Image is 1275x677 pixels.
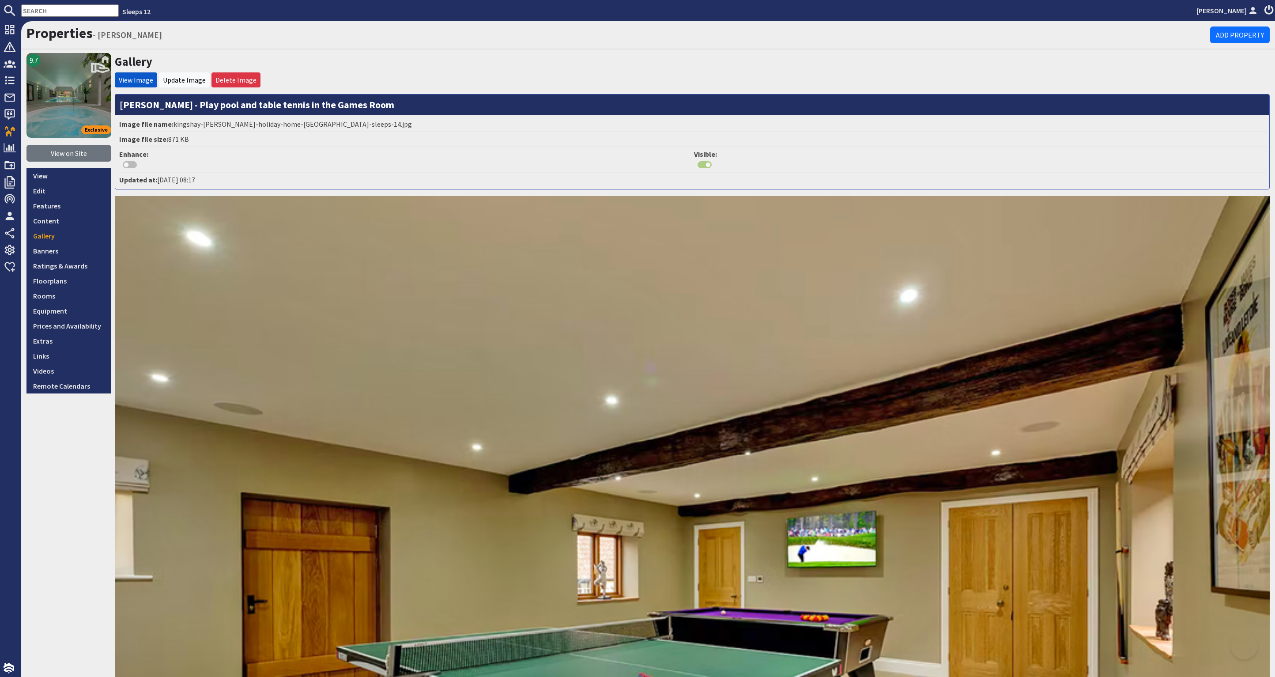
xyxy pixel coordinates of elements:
[26,53,111,138] img: Kingshay Barton's icon
[26,198,111,213] a: Features
[26,258,111,273] a: Ratings & Awards
[26,288,111,303] a: Rooms
[122,7,151,16] a: Sleeps 12
[1231,633,1257,659] iframe: Toggle Customer Support
[119,76,153,84] a: View Image
[30,55,38,65] span: 9.7
[26,168,111,183] a: View
[115,95,1269,115] h3: [PERSON_NAME] - Play pool and table tennis in the Games Room
[215,76,257,84] a: Delete Image
[26,145,111,162] a: View on Site
[115,54,152,69] a: Gallery
[119,175,157,184] strong: Updated at:
[26,183,111,198] a: Edit
[26,228,111,243] a: Gallery
[26,24,93,42] a: Properties
[117,117,1267,132] li: kingshay-[PERSON_NAME]-holiday-home-[GEOGRAPHIC_DATA]-sleeps-14.jpg
[117,132,1267,147] li: 871 KB
[26,363,111,378] a: Videos
[119,150,148,159] strong: Enhance:
[21,4,119,17] input: SEARCH
[1196,5,1259,16] a: [PERSON_NAME]
[26,53,111,138] a: Kingshay Barton's icon9.7Exclusive
[26,348,111,363] a: Links
[4,663,14,673] img: staytech_i_w-64f4e8e9ee0a9c174fd5317b4b171b261742d2d393467e5bdba4413f4f884c10.svg
[93,30,162,40] small: - [PERSON_NAME]
[26,378,111,393] a: Remote Calendars
[119,120,174,129] strong: Image file name:
[117,173,1267,187] li: [DATE] 08:17
[26,213,111,228] a: Content
[694,150,717,159] strong: Visible:
[26,303,111,318] a: Equipment
[1210,26,1270,43] a: Add Property
[26,318,111,333] a: Prices and Availability
[26,243,111,258] a: Banners
[163,76,206,84] a: Update Image
[26,273,111,288] a: Floorplans
[119,135,168,144] strong: Image file size:
[81,125,111,134] span: Exclusive
[26,333,111,348] a: Extras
